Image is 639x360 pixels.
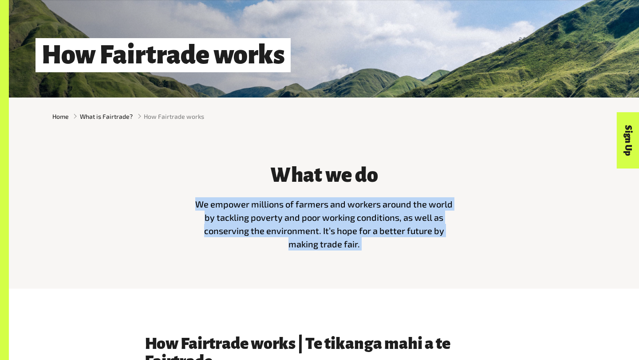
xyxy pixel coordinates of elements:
[35,38,291,72] h1: How Fairtrade works
[195,199,453,249] span: We empower millions of farmers and workers around the world by tackling poverty and poor working ...
[80,112,133,121] a: What is Fairtrade?
[52,112,69,121] a: Home
[191,164,457,186] h3: What we do
[144,112,204,121] span: How Fairtrade works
